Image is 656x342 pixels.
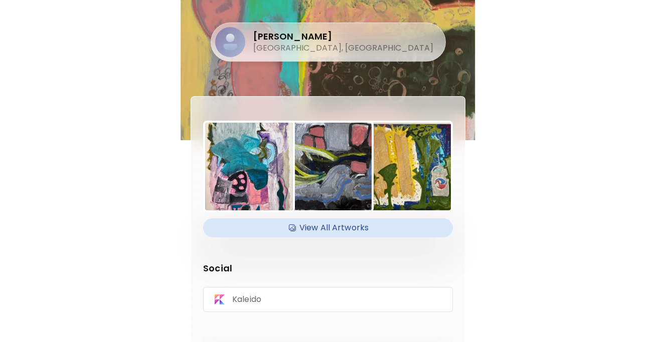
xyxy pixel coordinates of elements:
[284,123,372,210] img: https://cdn.kaleido.art/CDN/Artwork/130372/Thumbnail/medium.webp?updated=585772
[363,123,451,210] img: https://cdn.kaleido.art/CDN/Artwork/130301/Thumbnail/medium.webp?updated=585395
[203,261,453,275] p: Social
[232,294,261,305] p: Kaleido
[209,220,447,235] h4: View All Artworks
[205,123,293,210] img: https://cdn.kaleido.art/CDN/Artwork/130718/Thumbnail/large.webp?updated=587489
[215,27,433,57] div: [PERSON_NAME][GEOGRAPHIC_DATA], [GEOGRAPHIC_DATA]
[214,293,226,305] img: Kaleido
[253,31,433,43] h4: [PERSON_NAME]
[203,218,453,237] div: AvailableView All Artworks
[253,43,433,54] h5: [GEOGRAPHIC_DATA], [GEOGRAPHIC_DATA]
[287,220,297,235] img: Available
